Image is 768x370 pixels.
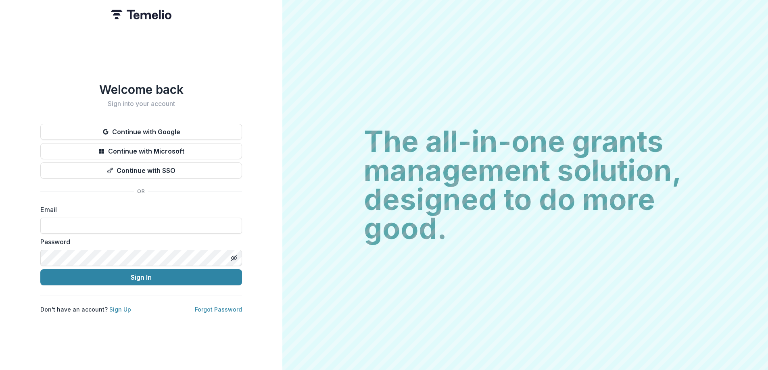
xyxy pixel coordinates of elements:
a: Sign Up [109,306,131,313]
label: Email [40,205,237,214]
h2: Sign into your account [40,100,242,108]
a: Forgot Password [195,306,242,313]
button: Continue with Google [40,124,242,140]
button: Continue with Microsoft [40,143,242,159]
button: Continue with SSO [40,162,242,179]
button: Toggle password visibility [227,252,240,264]
p: Don't have an account? [40,305,131,314]
button: Sign In [40,269,242,285]
img: Temelio [111,10,171,19]
label: Password [40,237,237,247]
h1: Welcome back [40,82,242,97]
